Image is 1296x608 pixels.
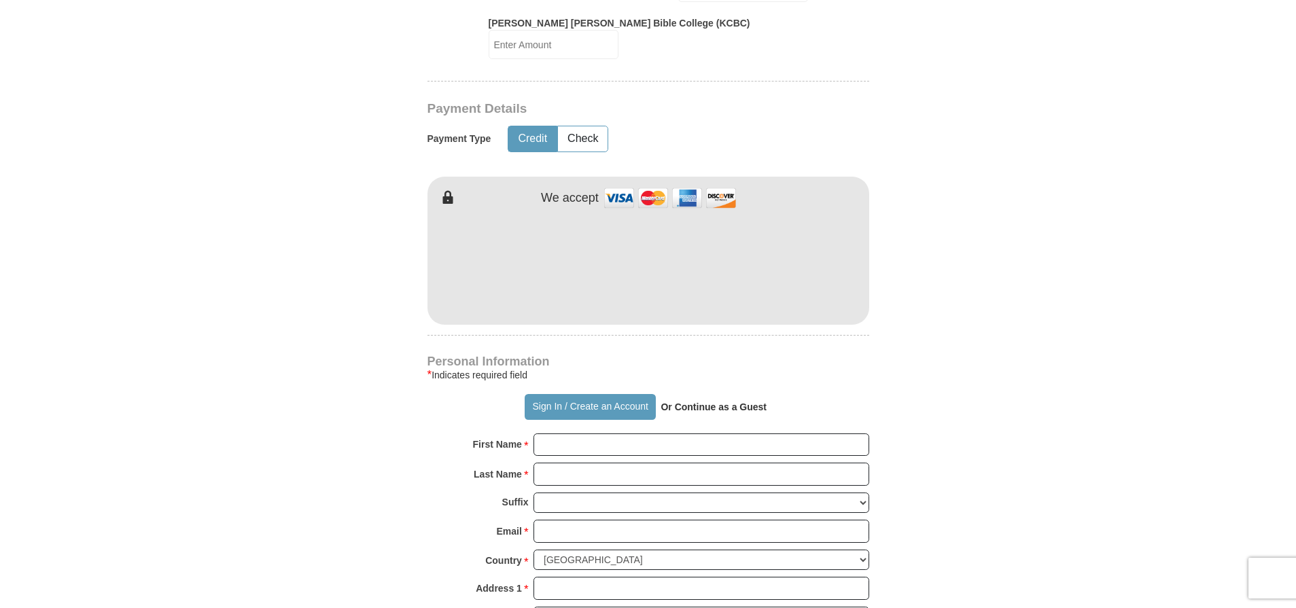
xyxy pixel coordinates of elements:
[497,522,522,541] strong: Email
[427,133,491,145] h5: Payment Type
[489,16,750,30] label: [PERSON_NAME] [PERSON_NAME] Bible College (KCBC)
[427,101,774,117] h3: Payment Details
[485,551,522,570] strong: Country
[602,183,738,213] img: credit cards accepted
[525,394,656,420] button: Sign In / Create an Account
[474,465,522,484] strong: Last Name
[489,30,618,59] input: Enter Amount
[476,579,522,598] strong: Address 1
[558,126,608,151] button: Check
[508,126,557,151] button: Credit
[661,401,767,412] strong: Or Continue as a Guest
[473,435,522,454] strong: First Name
[502,493,529,512] strong: Suffix
[427,367,869,383] div: Indicates required field
[541,191,599,206] h4: We accept
[427,356,869,367] h4: Personal Information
